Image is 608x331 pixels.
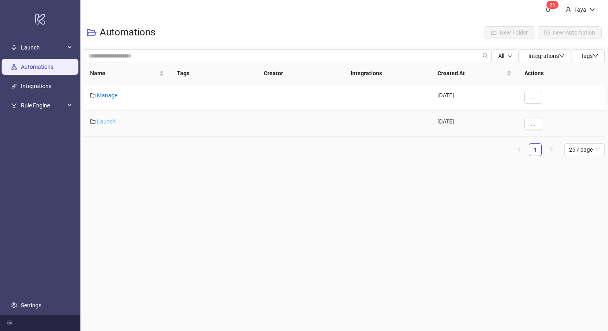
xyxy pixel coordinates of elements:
span: left [517,147,522,152]
button: Integrationsdown [519,49,571,62]
sup: 26 [546,1,559,9]
th: Integrations [344,62,431,84]
a: Launch [97,118,116,125]
h3: Automations [100,26,155,39]
th: Created At [431,62,518,84]
li: Next Page [545,143,558,156]
span: right [549,147,554,152]
span: folder [90,93,96,98]
span: Created At [438,69,505,78]
span: ... [531,94,536,101]
span: menu-fold [6,320,12,326]
span: Name [90,69,158,78]
th: Name [84,62,170,84]
span: down [590,7,595,12]
span: folder-open [87,28,97,37]
li: Previous Page [513,143,526,156]
a: 1 [529,144,541,156]
button: ... [524,117,542,130]
span: folder [90,119,96,124]
span: 25 / page [569,144,600,156]
span: ... [531,120,536,127]
div: [DATE] [431,84,518,111]
button: Tagsdown [571,49,605,62]
span: bell [545,6,551,12]
button: New Automation [538,26,602,39]
span: down [507,53,512,58]
th: Tags [170,62,257,84]
li: 1 [529,143,542,156]
span: search [483,53,488,59]
span: rocket [11,45,17,50]
span: 2 [550,2,553,8]
th: Actions [518,62,605,84]
button: right [545,143,558,156]
span: All [498,53,504,59]
button: Alldown [492,49,519,62]
span: 6 [553,2,555,8]
div: Taya [571,5,590,14]
a: Settings [21,302,41,308]
span: Integrations [528,53,565,59]
th: Creator [257,62,344,84]
span: fork [11,103,17,108]
span: down [559,53,565,59]
button: ... [524,91,542,104]
span: Rule Engine [21,97,65,113]
a: Manage [97,92,117,99]
span: down [593,53,598,59]
a: Integrations [21,83,51,89]
a: Automations [21,64,53,70]
div: Page Size [564,143,605,156]
span: Launch [21,39,65,56]
span: Tags [581,53,598,59]
button: New Folder [485,26,534,39]
button: left [513,143,526,156]
span: user [565,7,571,12]
div: [DATE] [431,111,518,137]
